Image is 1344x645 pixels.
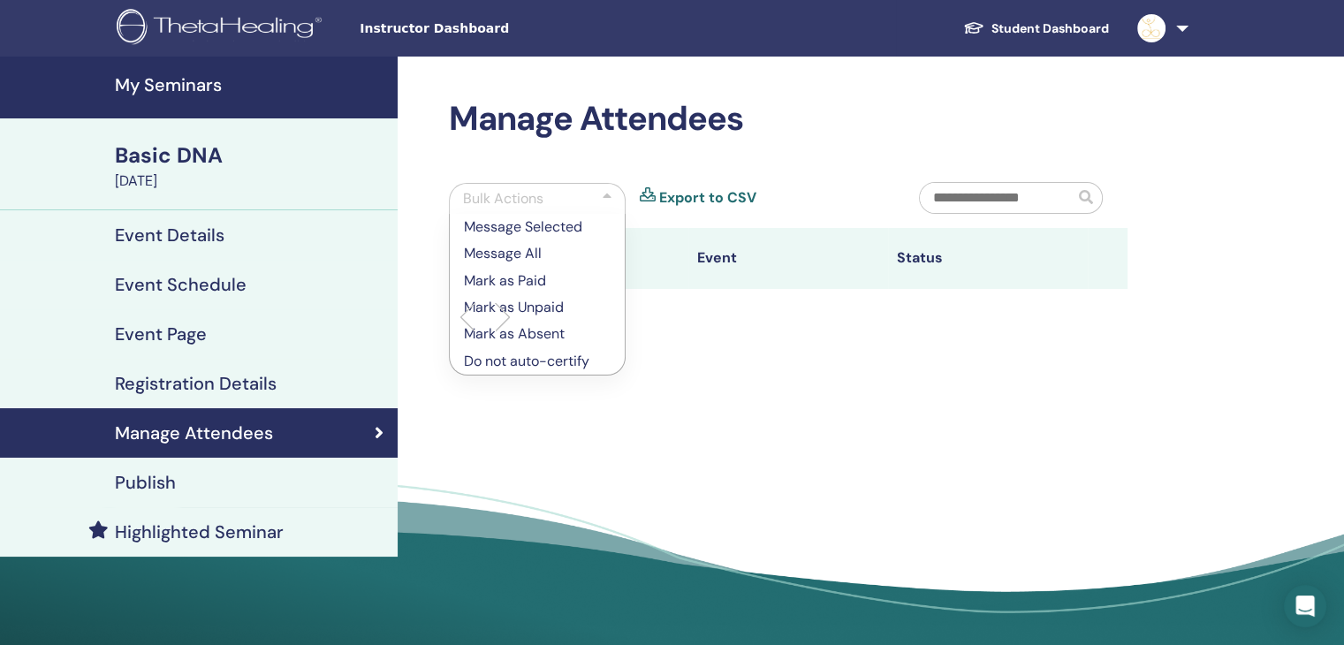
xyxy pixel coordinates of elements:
[115,422,273,444] h4: Manage Attendees
[115,323,207,345] h4: Event Page
[115,472,176,493] h4: Publish
[449,99,1128,140] h2: Manage Attendees
[688,228,888,289] th: Event
[1137,14,1166,42] img: default.jpg
[360,19,625,38] span: Instructor Dashboard
[1284,585,1326,627] div: Open Intercom Messenger
[659,187,756,209] a: Export to CSV
[115,224,224,246] h4: Event Details
[115,171,387,192] div: [DATE]
[464,351,611,372] p: Do not auto-certify
[115,74,387,95] h4: My Seminars
[464,216,611,238] p: Message Selected
[963,20,984,35] img: graduation-cap-white.svg
[949,12,1123,45] a: Student Dashboard
[464,243,611,264] p: Message All
[464,323,611,345] p: Mark as Absent
[464,297,611,318] p: Mark as Unpaid
[117,9,328,49] img: logo.png
[888,228,1088,289] th: Status
[115,274,247,295] h4: Event Schedule
[115,140,387,171] div: Basic DNA
[104,140,398,192] a: Basic DNA[DATE]
[463,188,543,209] div: Bulk Actions
[464,270,611,292] p: Mark as Paid
[115,521,284,543] h4: Highlighted Seminar
[115,373,277,394] h4: Registration Details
